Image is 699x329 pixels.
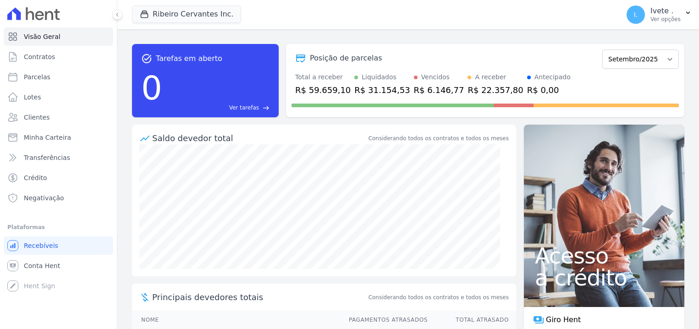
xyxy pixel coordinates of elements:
[468,84,523,96] div: R$ 22.357,80
[4,48,113,66] a: Contratos
[527,84,571,96] div: R$ 0,00
[4,169,113,187] a: Crédito
[229,104,259,112] span: Ver tarefas
[4,148,113,167] a: Transferências
[4,27,113,46] a: Visão Geral
[369,134,509,143] div: Considerando todos os contratos e todos os meses
[634,11,638,18] span: I.
[475,72,506,82] div: A receber
[535,245,673,267] span: Acesso
[546,314,581,325] span: Giro Hent
[354,84,410,96] div: R$ 31.154,53
[4,108,113,126] a: Clientes
[24,133,71,142] span: Minha Carteira
[24,153,70,162] span: Transferências
[152,132,367,144] div: Saldo devedor total
[310,53,382,64] div: Posição de parcelas
[24,261,60,270] span: Conta Hent
[24,32,61,41] span: Visão Geral
[295,72,351,82] div: Total a receber
[24,93,41,102] span: Lotes
[4,88,113,106] a: Lotes
[156,53,222,64] span: Tarefas em aberto
[7,222,110,233] div: Plataformas
[24,193,64,203] span: Negativação
[4,257,113,275] a: Conta Hent
[4,68,113,86] a: Parcelas
[132,5,241,23] button: Ribeiro Cervantes Inc.
[414,84,464,96] div: R$ 6.146,77
[24,241,58,250] span: Recebíveis
[535,267,673,289] span: a crédito
[421,72,450,82] div: Vencidos
[4,128,113,147] a: Minha Carteira
[24,72,50,82] span: Parcelas
[619,2,699,27] button: I. Ivete . Ver opções
[650,16,681,23] p: Ver opções
[295,84,351,96] div: R$ 59.659,10
[152,291,367,303] span: Principais devedores totais
[24,173,47,182] span: Crédito
[369,293,509,302] span: Considerando todos os contratos e todos os meses
[141,53,152,64] span: task_alt
[4,189,113,207] a: Negativação
[534,72,571,82] div: Antecipado
[24,113,50,122] span: Clientes
[141,64,162,112] div: 0
[650,6,681,16] p: Ivete .
[166,104,270,112] a: Ver tarefas east
[4,236,113,255] a: Recebíveis
[24,52,55,61] span: Contratos
[362,72,396,82] div: Liquidados
[263,104,270,111] span: east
